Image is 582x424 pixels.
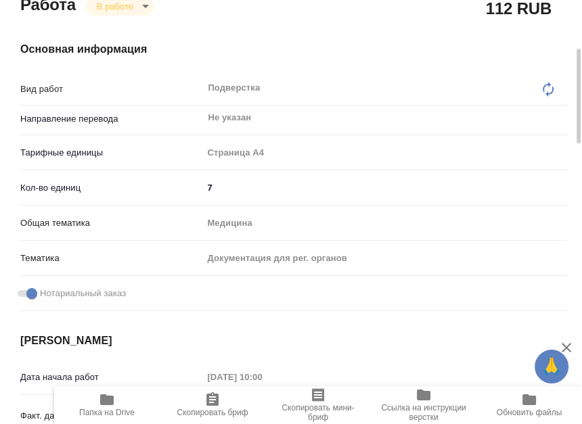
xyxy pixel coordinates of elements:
div: Медицина [202,212,567,235]
span: Нотариальный заказ [40,287,126,300]
button: Обновить файлы [476,386,582,424]
span: Скопировать бриф [177,408,248,417]
button: В работе [93,1,137,12]
h4: [PERSON_NAME] [20,333,567,349]
div: Документация для рег. органов [202,247,567,270]
button: 🙏 [535,350,568,383]
button: Скопировать мини-бриф [265,386,371,424]
p: Общая тематика [20,216,202,230]
input: Пустое поле [202,367,321,387]
span: Скопировать мини-бриф [273,403,363,422]
span: 🙏 [540,352,563,381]
button: Скопировать бриф [160,386,265,424]
button: Папка на Drive [54,386,160,424]
p: Кол-во единиц [20,181,202,195]
button: Ссылка на инструкции верстки [371,386,476,424]
p: Направление перевода [20,112,202,126]
input: ✎ Введи что-нибудь [202,178,567,197]
p: Тематика [20,252,202,265]
div: Страница А4 [202,141,567,164]
p: Факт. дата начала работ [20,409,202,423]
span: Папка на Drive [79,408,135,417]
span: Ссылка на инструкции верстки [379,403,468,422]
p: Тарифные единицы [20,146,202,160]
h4: Основная информация [20,41,567,57]
p: Дата начала работ [20,371,202,384]
span: Обновить файлы [497,408,562,417]
p: Вид работ [20,83,202,96]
